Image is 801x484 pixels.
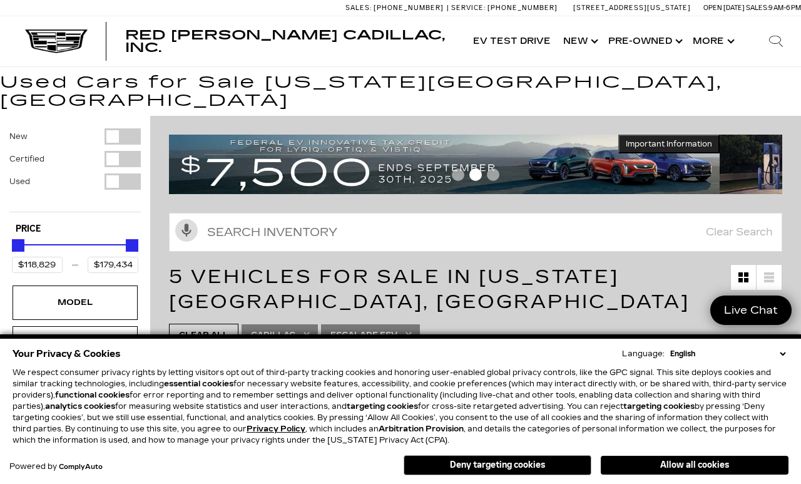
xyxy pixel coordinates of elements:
strong: targeting cookies [347,402,418,411]
span: Go to slide 1 [452,168,464,181]
div: Minimum Price [12,239,24,252]
span: [PHONE_NUMBER] [487,4,558,12]
span: Service: [451,4,486,12]
img: vrp-tax-ending-august-version [169,135,720,193]
span: [PHONE_NUMBER] [374,4,444,12]
a: ComplyAuto [59,463,103,471]
span: Sales: [746,4,768,12]
strong: essential cookies [164,379,233,388]
input: Maximum [88,257,138,273]
span: Clear All [179,327,228,343]
span: Live Chat [718,303,784,317]
input: Search Inventory [169,213,782,252]
span: Go to slide 3 [487,168,499,181]
span: 5 Vehicles for Sale in [US_STATE][GEOGRAPHIC_DATA], [GEOGRAPHIC_DATA] [169,265,690,313]
a: Live Chat [710,296,792,325]
label: Used [9,175,30,188]
p: We respect consumer privacy rights by letting visitors opt out of third-party tracking cookies an... [13,367,788,446]
div: Maximum Price [126,239,138,252]
strong: functional cookies [55,391,130,399]
a: EV Test Drive [467,16,557,66]
span: 9 AM-6 PM [768,4,801,12]
span: Open [DATE] [703,4,745,12]
button: Deny targeting cookies [404,455,591,475]
button: Allow all cookies [601,456,788,475]
a: Privacy Policy [247,425,305,433]
a: Pre-Owned [602,16,686,66]
div: YearYear [13,326,138,360]
div: Price [12,235,138,273]
div: Powered by [9,463,103,471]
span: Cadillac [251,327,295,343]
label: Certified [9,153,44,165]
img: Cadillac Dark Logo with Cadillac White Text [25,29,88,53]
strong: analytics cookies [45,402,115,411]
h5: Price [16,224,135,235]
div: Model [44,296,106,309]
label: New [9,130,28,143]
span: Go to slide 2 [469,168,482,181]
span: Sales: [345,4,372,12]
strong: targeting cookies [623,402,695,411]
select: Language Select [667,348,788,359]
button: More [686,16,738,66]
a: Sales: [PHONE_NUMBER] [345,4,447,11]
svg: Click to toggle on voice search [175,219,198,242]
a: New [557,16,602,66]
a: Service: [PHONE_NUMBER] [447,4,561,11]
strong: Arbitration Provision [379,425,464,433]
input: Minimum [12,257,63,273]
span: Important Information [626,139,712,149]
div: Language: [622,350,665,358]
span: Escalade ESV [330,327,397,343]
a: [STREET_ADDRESS][US_STATE] [573,4,691,12]
div: Filter by Vehicle Type [9,128,141,212]
span: Red [PERSON_NAME] Cadillac, Inc. [125,28,445,55]
span: Your Privacy & Cookies [13,345,121,363]
div: ModelModel [13,286,138,319]
a: Red [PERSON_NAME] Cadillac, Inc. [125,29,454,54]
